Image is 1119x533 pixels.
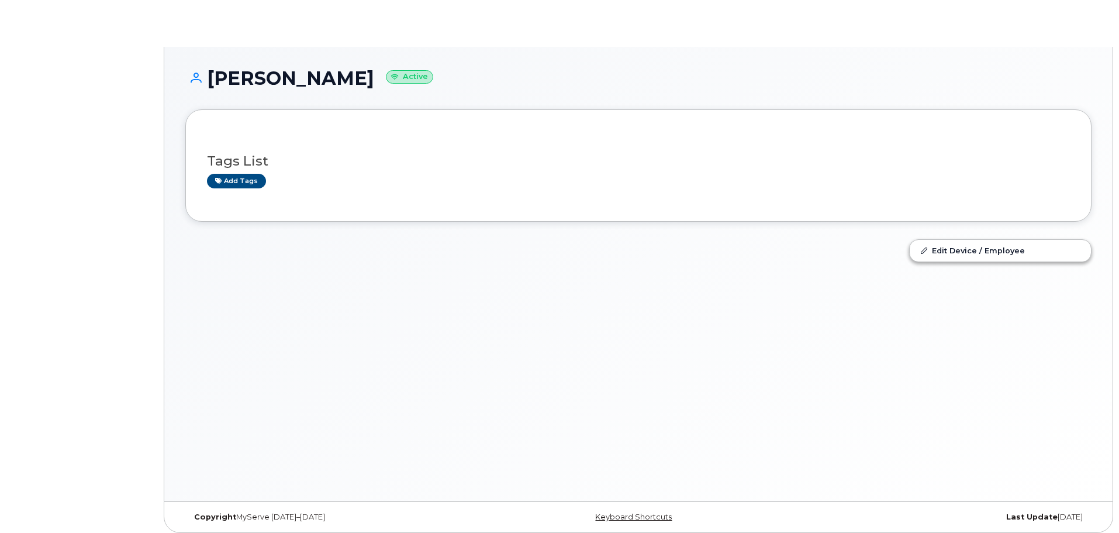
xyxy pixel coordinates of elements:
[185,68,1092,88] h1: [PERSON_NAME]
[1006,513,1058,521] strong: Last Update
[789,513,1092,522] div: [DATE]
[207,174,266,188] a: Add tags
[595,513,672,521] a: Keyboard Shortcuts
[207,154,1070,169] h3: Tags List
[910,240,1091,261] a: Edit Device / Employee
[386,70,433,84] small: Active
[185,513,488,522] div: MyServe [DATE]–[DATE]
[194,513,236,521] strong: Copyright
